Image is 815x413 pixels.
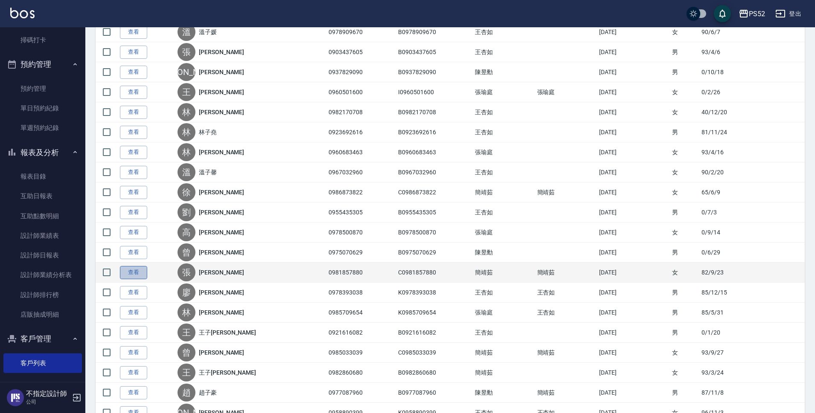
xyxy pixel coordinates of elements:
[3,226,82,245] a: 設計師業績表
[120,346,147,359] a: 查看
[178,83,195,101] div: 王
[473,343,535,363] td: 簡靖茹
[199,308,244,317] a: [PERSON_NAME]
[670,22,699,42] td: 女
[735,5,768,23] button: PS52
[473,182,535,202] td: 簡靖茹
[120,206,147,219] a: 查看
[597,102,670,122] td: [DATE]
[178,63,195,81] div: [PERSON_NAME]
[670,383,699,403] td: 男
[326,343,396,363] td: 0985033039
[473,202,535,222] td: 王杏如
[396,22,473,42] td: B0978909670
[670,202,699,222] td: 男
[396,243,473,263] td: B0975070629
[326,162,396,182] td: 0967032960
[120,306,147,319] a: 查看
[199,188,244,196] a: [PERSON_NAME]
[199,48,244,56] a: [PERSON_NAME]
[326,243,396,263] td: 0975070629
[699,323,754,343] td: 0/1/20
[396,122,473,142] td: B0923692616
[3,328,82,350] button: 客戶管理
[26,398,70,406] p: 公司
[120,126,147,139] a: 查看
[396,102,473,122] td: B0982170708
[396,263,473,283] td: C0981857880
[199,88,244,96] a: [PERSON_NAME]
[396,182,473,202] td: C0986873822
[670,283,699,303] td: 男
[772,6,805,22] button: 登出
[396,42,473,62] td: B0903437605
[699,202,754,222] td: 0/7/3
[178,303,195,321] div: 林
[3,206,82,226] a: 互助點數明細
[120,266,147,279] a: 查看
[326,22,396,42] td: 0978909670
[199,388,217,397] a: 趙子豪
[120,46,147,59] a: 查看
[597,303,670,323] td: [DATE]
[3,353,82,373] a: 客戶列表
[473,62,535,82] td: 陳昱勳
[10,8,35,18] img: Logo
[199,148,244,156] a: [PERSON_NAME]
[326,42,396,62] td: 0903437605
[199,168,217,176] a: 溫子馨
[178,163,195,181] div: 溫
[597,42,670,62] td: [DATE]
[670,323,699,343] td: 男
[199,248,244,257] a: [PERSON_NAME]
[3,79,82,98] a: 預約管理
[699,82,754,102] td: 0/2/26
[535,82,597,102] td: 張瑜庭
[670,182,699,202] td: 女
[473,363,535,383] td: 簡靖茹
[396,202,473,222] td: B0955435305
[473,263,535,283] td: 簡靖茹
[199,68,244,76] a: [PERSON_NAME]
[199,228,244,237] a: [PERSON_NAME]
[120,86,147,99] a: 查看
[473,102,535,122] td: 王杏如
[178,123,195,141] div: 林
[749,9,765,19] div: PS52
[326,62,396,82] td: 0937829090
[396,142,473,162] td: B0960683463
[699,343,754,363] td: 93/9/27
[178,103,195,121] div: 林
[3,98,82,118] a: 單日預約紀錄
[396,62,473,82] td: B0937829090
[7,389,24,406] img: Person
[535,182,597,202] td: 簡靖茹
[699,243,754,263] td: 0/6/29
[670,162,699,182] td: 女
[120,106,147,119] a: 查看
[396,222,473,243] td: B0978500870
[26,390,70,398] h5: 不指定設計師
[396,303,473,323] td: K0985709654
[326,182,396,202] td: 0986873822
[535,303,597,323] td: 王杏如
[597,222,670,243] td: [DATE]
[699,122,754,142] td: 81/11/24
[178,364,195,381] div: 王
[120,366,147,379] a: 查看
[597,22,670,42] td: [DATE]
[120,246,147,259] a: 查看
[199,108,244,116] a: [PERSON_NAME]
[120,26,147,39] a: 查看
[597,383,670,403] td: [DATE]
[120,286,147,299] a: 查看
[3,142,82,164] button: 報表及分析
[714,5,731,22] button: save
[670,42,699,62] td: 男
[178,143,195,161] div: 林
[699,222,754,243] td: 0/9/14
[597,82,670,102] td: [DATE]
[326,363,396,383] td: 0982860680
[670,142,699,162] td: 女
[199,288,244,297] a: [PERSON_NAME]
